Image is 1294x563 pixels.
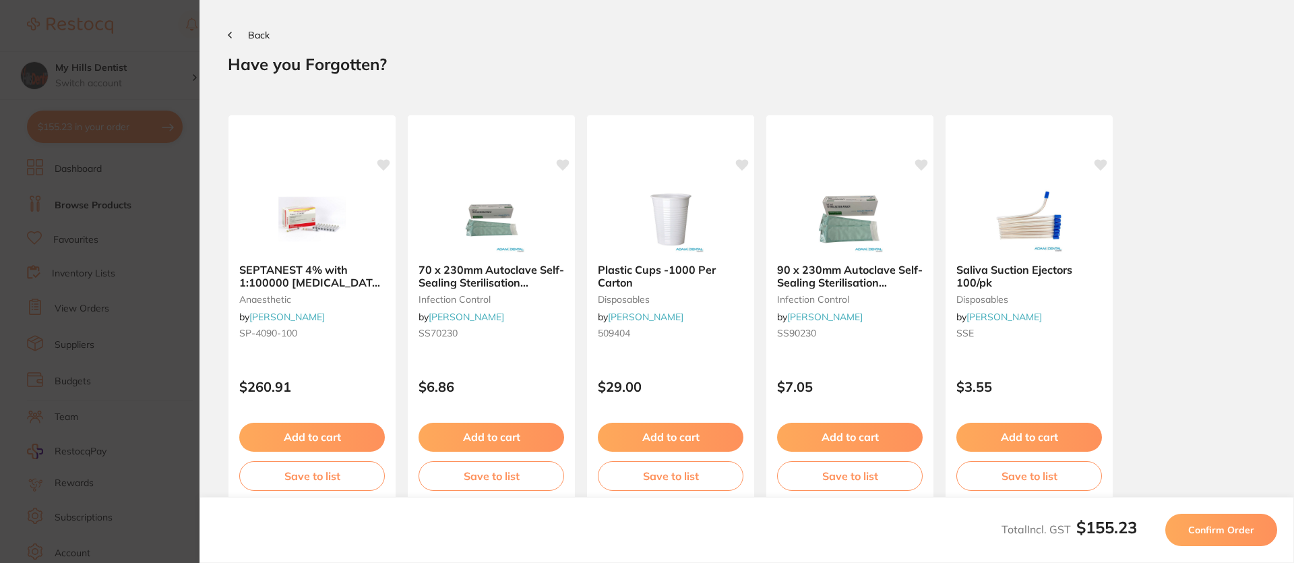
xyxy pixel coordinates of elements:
[419,311,504,323] span: by
[777,311,863,323] span: by
[777,461,923,491] button: Save to list
[787,311,863,323] a: [PERSON_NAME]
[228,54,1266,74] h2: Have you Forgotten?
[956,264,1102,289] b: Saliva Suction Ejectors 100/pk
[249,311,325,323] a: [PERSON_NAME]
[239,423,385,451] button: Add to cart
[419,294,564,305] small: infection control
[598,328,743,338] small: 509404
[419,461,564,491] button: Save to list
[956,294,1102,305] small: disposables
[777,328,923,338] small: SS90230
[956,311,1042,323] span: by
[419,328,564,338] small: SS70230
[248,29,270,41] span: Back
[608,311,683,323] a: [PERSON_NAME]
[806,185,894,253] img: 90 x 230mm Autoclave Self-Sealing Sterilisation Pouches 200/pk
[268,185,356,253] img: SEPTANEST 4% with 1:100000 adrenalin 2.2ml 2xBox 50 GOLD
[1076,517,1137,537] b: $155.23
[1002,523,1137,536] span: Total Incl. GST
[239,264,385,289] b: SEPTANEST 4% with 1:100000 adrenalin 2.2ml 2xBox 50 GOLD
[239,311,325,323] span: by
[777,379,923,394] p: $7.05
[598,294,743,305] small: disposables
[239,461,385,491] button: Save to list
[956,423,1102,451] button: Add to cart
[419,264,564,289] b: 70 x 230mm Autoclave Self-Sealing Sterilisation Pouches 200/pk
[956,461,1102,491] button: Save to list
[239,328,385,338] small: SP-4090-100
[429,311,504,323] a: [PERSON_NAME]
[239,379,385,394] p: $260.91
[419,379,564,394] p: $6.86
[228,30,270,40] button: Back
[966,311,1042,323] a: [PERSON_NAME]
[598,461,743,491] button: Save to list
[448,185,535,253] img: 70 x 230mm Autoclave Self-Sealing Sterilisation Pouches 200/pk
[598,423,743,451] button: Add to cart
[419,423,564,451] button: Add to cart
[956,379,1102,394] p: $3.55
[598,264,743,289] b: Plastic Cups -1000 Per Carton
[627,185,714,253] img: Plastic Cups -1000 Per Carton
[777,264,923,289] b: 90 x 230mm Autoclave Self-Sealing Sterilisation Pouches 200/pk
[598,311,683,323] span: by
[239,294,385,305] small: anaesthetic
[777,423,923,451] button: Add to cart
[1188,524,1254,536] span: Confirm Order
[956,328,1102,338] small: SSE
[1165,514,1277,546] button: Confirm Order
[985,185,1073,253] img: Saliva Suction Ejectors 100/pk
[598,379,743,394] p: $29.00
[777,294,923,305] small: infection control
